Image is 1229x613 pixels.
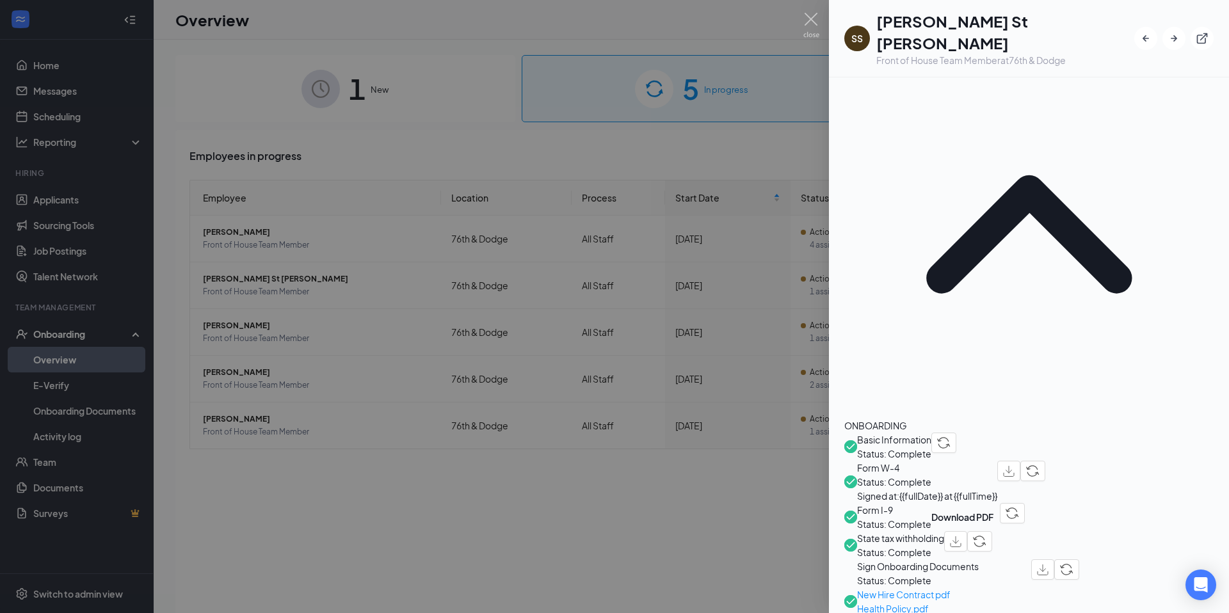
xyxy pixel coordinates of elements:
[844,49,1214,418] svg: ChevronUp
[1134,27,1157,50] button: ArrowLeftNew
[857,475,997,489] span: Status: Complete
[1168,32,1180,45] svg: ArrowRight
[857,503,931,517] span: Form I-9
[857,587,1031,601] a: New Hire Contract pdf
[1162,27,1185,50] button: ArrowRight
[857,559,1031,573] span: Sign Onboarding Documents
[1191,27,1214,50] button: ExternalLink
[844,418,1214,433] div: ONBOARDING
[1196,32,1209,45] svg: ExternalLink
[851,32,863,45] div: SS
[931,503,993,531] button: Download PDF
[857,461,997,475] span: Form W-4
[857,573,1031,587] span: Status: Complete
[876,10,1134,54] h1: [PERSON_NAME] St [PERSON_NAME]
[1139,32,1152,45] svg: ArrowLeftNew
[857,531,944,545] span: State tax withholding
[1185,569,1216,600] div: Open Intercom Messenger
[857,433,931,447] span: Basic Information
[857,545,944,559] span: Status: Complete
[857,447,931,461] span: Status: Complete
[857,489,997,503] span: Signed at: {{fullDate}} at {{fullTime}}
[876,54,1134,67] div: Front of House Team Member at 76th & Dodge
[857,517,931,531] span: Status: Complete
